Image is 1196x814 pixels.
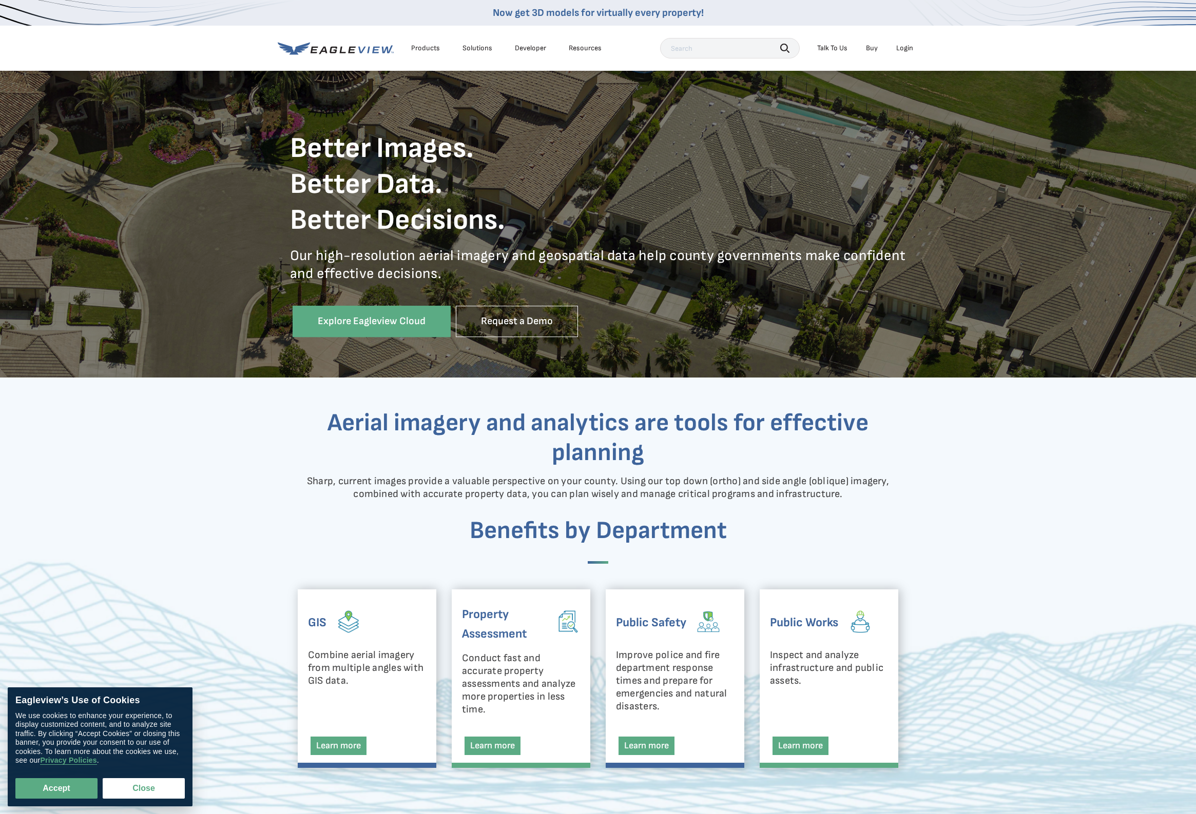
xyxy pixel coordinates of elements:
[290,247,906,298] p: Our high-resolution aerial imagery and geospatial data help county governments make confident and...
[293,306,451,337] a: Explore Eagleview Cloud
[616,649,734,713] p: Improve police and fire department response times and prepare for emergencies and natural disasters.
[770,605,838,641] h6: Public Works
[462,652,580,716] p: Conduct fast and accurate property assessments and analyze more properties in less time.
[15,778,98,799] button: Accept
[40,757,97,765] a: Privacy Policies
[298,408,898,467] h2: Aerial imagery and analytics are tools for effective planning
[619,737,674,755] a: Learn more
[462,44,492,53] div: Solutions
[515,44,546,53] a: Developer
[15,695,185,706] div: Eagleview’s Use of Cookies
[465,737,520,755] a: Learn more
[308,649,426,687] p: Combine aerial imagery from multiple angles with GIS data.
[493,7,704,19] a: Now get 3D models for virtually every property!
[770,649,888,687] p: Inspect and analyze infrastructure and public assets.
[308,615,326,630] strong: GIS
[817,44,847,53] div: Talk To Us
[103,778,185,799] button: Close
[896,44,913,53] div: Login
[311,737,366,755] a: Learn more
[411,44,440,53] div: Products
[290,131,906,239] h1: Better Images. Better Data. Better Decisions.
[15,711,185,765] div: We use cookies to enhance your experience, to display customized content, and to analyze site tra...
[298,475,898,516] p: Sharp, current images provide a valuable perspective on your county. Using our top down (ortho) a...
[866,44,878,53] a: Buy
[660,38,800,58] input: Search
[456,306,578,337] a: Request a Demo
[298,516,898,546] h3: Benefits by Department
[616,605,686,641] h6: Public Safety
[569,44,602,53] div: Resources
[462,605,546,644] h6: Property Assessment
[773,737,828,755] a: Learn more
